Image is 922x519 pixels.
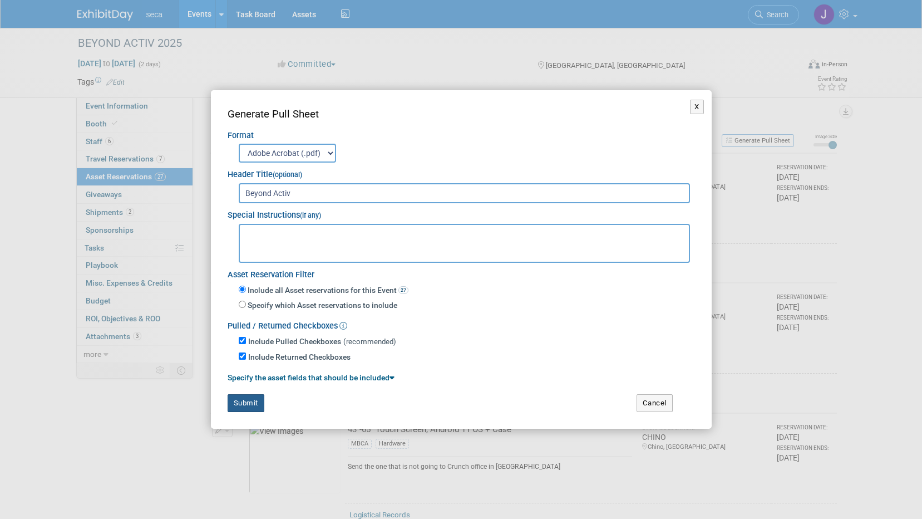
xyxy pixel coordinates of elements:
[228,263,695,281] div: Asset Reservation Filter
[228,163,695,181] div: Header Title
[637,394,673,412] button: Cancel
[246,300,397,311] label: Specify which Asset reservations to include
[248,336,341,347] label: Include Pulled Checkboxes
[248,352,351,363] label: Include Returned Checkboxes
[690,100,704,114] button: X
[273,171,302,179] small: (optional)
[228,373,395,382] a: Specify the asset fields that should be included
[228,203,695,222] div: Special Instructions
[228,314,695,332] div: Pulled / Returned Checkboxes
[398,286,408,294] span: 27
[228,107,695,122] div: Generate Pull Sheet
[343,337,396,346] span: (recommended)
[246,285,408,296] label: Include all Asset reservations for this Event
[228,394,264,412] button: Submit
[300,212,321,219] small: (if any)
[228,122,695,142] div: Format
